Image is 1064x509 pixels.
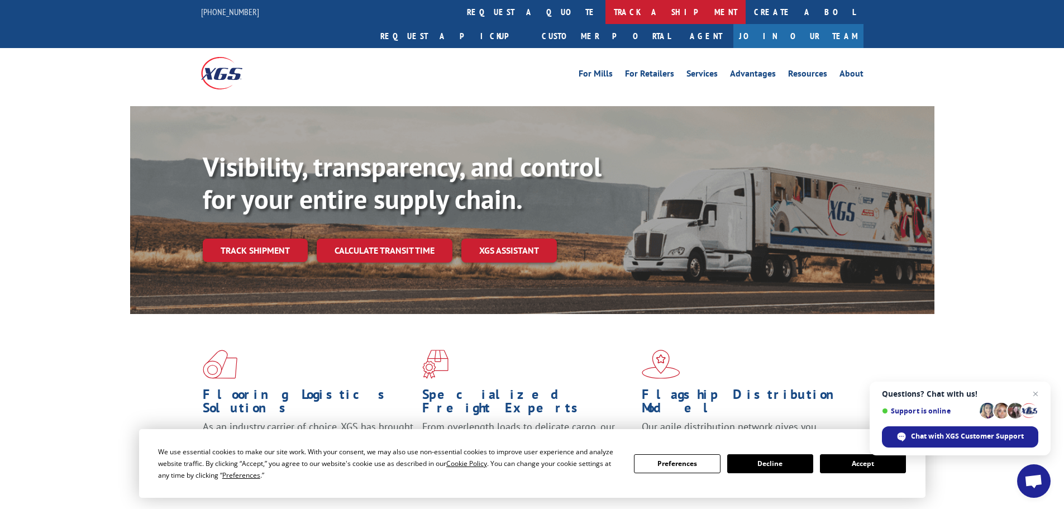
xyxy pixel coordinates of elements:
a: For Retailers [625,69,674,82]
div: We use essential cookies to make our site work. With your consent, we may also use non-essential ... [158,446,621,481]
span: Support is online [882,407,976,415]
h1: Specialized Freight Experts [422,388,633,420]
span: Preferences [222,470,260,480]
a: For Mills [579,69,613,82]
img: xgs-icon-total-supply-chain-intelligence-red [203,350,237,379]
a: Advantages [730,69,776,82]
a: Customer Portal [533,24,679,48]
span: Chat with XGS Customer Support [911,431,1024,441]
h1: Flooring Logistics Solutions [203,388,414,420]
h1: Flagship Distribution Model [642,388,853,420]
a: Resources [788,69,827,82]
button: Decline [727,454,813,473]
a: Request a pickup [372,24,533,48]
a: Calculate transit time [317,239,452,263]
span: Our agile distribution network gives you nationwide inventory management on demand. [642,420,847,446]
b: Visibility, transparency, and control for your entire supply chain. [203,149,602,216]
img: xgs-icon-flagship-distribution-model-red [642,350,680,379]
img: xgs-icon-focused-on-flooring-red [422,350,448,379]
a: Track shipment [203,239,308,262]
button: Accept [820,454,906,473]
span: Close chat [1029,387,1042,401]
span: As an industry carrier of choice, XGS has brought innovation and dedication to flooring logistics... [203,420,413,460]
a: Services [686,69,718,82]
button: Preferences [634,454,720,473]
a: Agent [679,24,733,48]
a: About [839,69,863,82]
span: Questions? Chat with us! [882,389,1038,398]
a: Join Our Team [733,24,863,48]
a: XGS ASSISTANT [461,239,557,263]
span: Cookie Policy [446,459,487,468]
div: Open chat [1017,464,1051,498]
div: Cookie Consent Prompt [139,429,925,498]
div: Chat with XGS Customer Support [882,426,1038,448]
p: From overlength loads to delicate cargo, our experienced staff knows the best way to move your fr... [422,420,633,470]
a: [PHONE_NUMBER] [201,6,259,17]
